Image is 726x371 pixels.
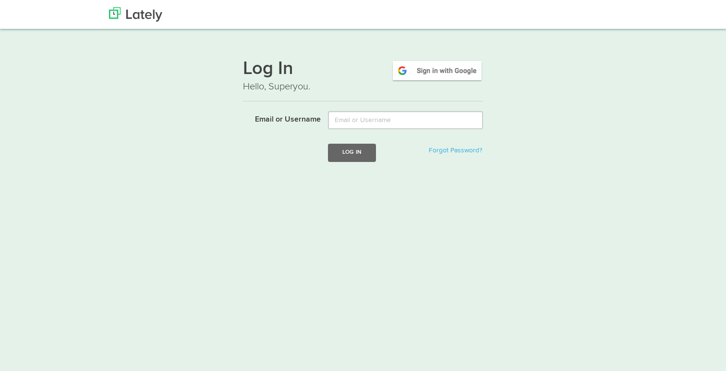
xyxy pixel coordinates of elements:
[109,7,162,22] img: Lately
[328,144,376,161] button: Log In
[236,111,321,125] label: Email or Username
[243,60,483,80] h1: Log In
[429,147,482,154] a: Forgot Password?
[391,60,483,82] img: google-signin.png
[243,80,483,94] p: Hello, Superyou.
[328,111,483,129] input: Email or Username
